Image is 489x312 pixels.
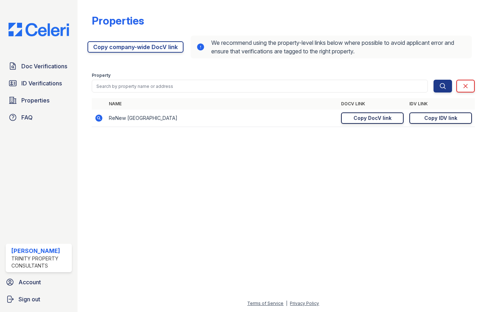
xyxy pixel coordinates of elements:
span: Account [18,278,41,286]
div: Copy DocV link [354,115,392,122]
div: Properties [92,14,144,27]
th: DocV Link [338,98,406,110]
img: CE_Logo_Blue-a8612792a0a2168367f1c8372b55b34899dd931a85d93a1a3d3e32e68fde9ad4.png [3,23,75,36]
span: Properties [21,96,49,105]
th: IDV Link [406,98,475,110]
div: [PERSON_NAME] [11,247,69,255]
div: We recommend using the property-level links below where possible to avoid applicant error and ens... [191,36,472,58]
a: Terms of Service [247,301,283,306]
label: Property [92,73,111,78]
td: ReNew [GEOGRAPHIC_DATA] [106,110,338,127]
a: Copy DocV link [341,112,404,124]
input: Search by property name or address [92,80,428,92]
div: | [286,301,287,306]
div: Copy IDV link [424,115,457,122]
a: ID Verifications [6,76,72,90]
a: Copy company-wide DocV link [87,41,184,53]
a: Copy IDV link [409,112,472,124]
a: Privacy Policy [290,301,319,306]
a: Sign out [3,292,75,306]
span: FAQ [21,113,33,122]
span: Sign out [18,295,40,303]
div: Trinity Property Consultants [11,255,69,269]
span: Doc Verifications [21,62,67,70]
span: ID Verifications [21,79,62,88]
th: Name [106,98,338,110]
a: Account [3,275,75,289]
a: Doc Verifications [6,59,72,73]
a: FAQ [6,110,72,125]
a: Properties [6,93,72,107]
